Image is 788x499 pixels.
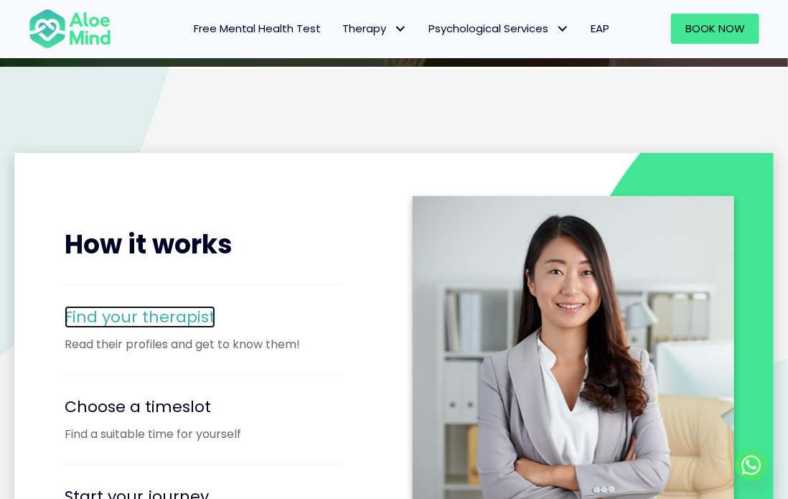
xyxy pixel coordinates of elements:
nav: Menu [126,14,620,44]
p: Find a suitable time for yourself [65,426,380,442]
span: Free Mental Health Test [194,21,322,36]
span: Book Now [685,21,745,36]
a: TherapyTherapy: submenu [332,14,418,44]
img: Aloe mind Logo [29,8,111,50]
a: Free Mental Health Test [183,14,332,44]
span: How it works [65,226,233,263]
span: Psychological Services: submenu [553,19,573,39]
span: Therapy: submenu [390,19,411,39]
span: EAP [591,21,610,36]
span: Choose a timeslot [65,396,211,418]
a: Whatsapp [736,449,767,481]
a: Psychological ServicesPsychological Services: submenu [418,14,581,44]
a: EAP [581,14,621,44]
p: Read their profiles and get to know them! [65,336,380,353]
span: Psychological Services [429,21,570,36]
a: Book Now [671,14,759,44]
a: Find your therapist [65,306,215,328]
span: Therapy [343,21,408,36]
